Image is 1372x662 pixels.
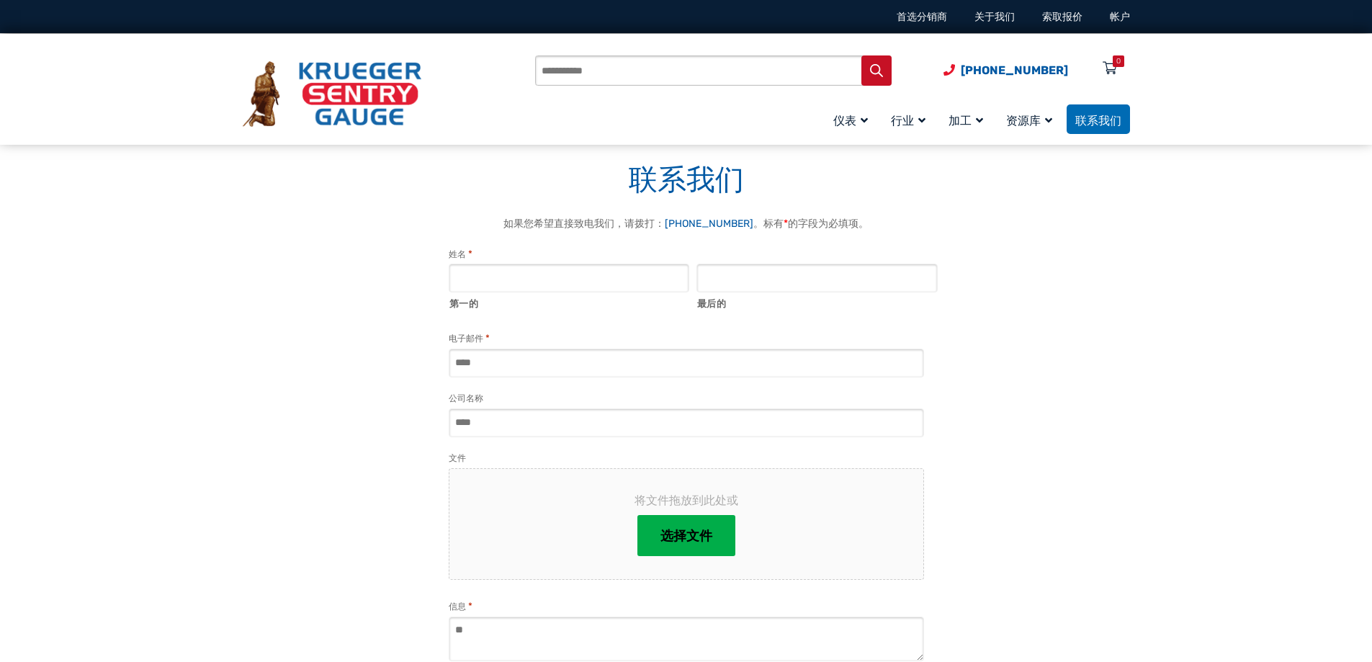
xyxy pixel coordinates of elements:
[660,528,712,544] font: 选择文件
[635,493,738,507] font: 将文件拖放到此处或
[825,102,882,136] a: 仪表
[697,298,727,309] font: 最后的
[665,218,753,230] a: [PHONE_NUMBER]
[943,61,1068,79] a: 电话号码 (920) 434-8860
[1042,11,1082,23] a: 索取报价
[949,114,972,128] font: 加工
[449,298,479,309] font: 第一的
[891,114,914,128] font: 行业
[1110,11,1130,23] a: 帐户
[897,11,947,23] a: 首选分销商
[503,218,665,230] font: 如果您希望直接致电我们，请拨打：
[1116,57,1121,66] font: 0
[833,114,856,128] font: 仪表
[1006,114,1041,128] font: 资源库
[1067,104,1130,134] a: 联系我们
[940,102,997,136] a: 加工
[637,515,735,557] button: 选择文件，文件
[1075,114,1121,128] font: 联系我们
[449,334,483,344] font: 电子邮件
[997,102,1067,136] a: 资源库
[974,11,1015,23] a: 关于我们
[243,61,421,128] img: 克鲁格哨兵计量表
[449,453,466,463] font: 文件
[753,218,784,230] font: 。标有
[449,393,483,403] font: 公司名称
[882,102,940,136] a: 行业
[629,163,744,197] font: 联系我们
[961,63,1068,77] font: [PHONE_NUMBER]
[449,601,466,612] font: 信息
[788,218,869,230] font: 的字段为必填项。
[449,249,466,259] font: 姓名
